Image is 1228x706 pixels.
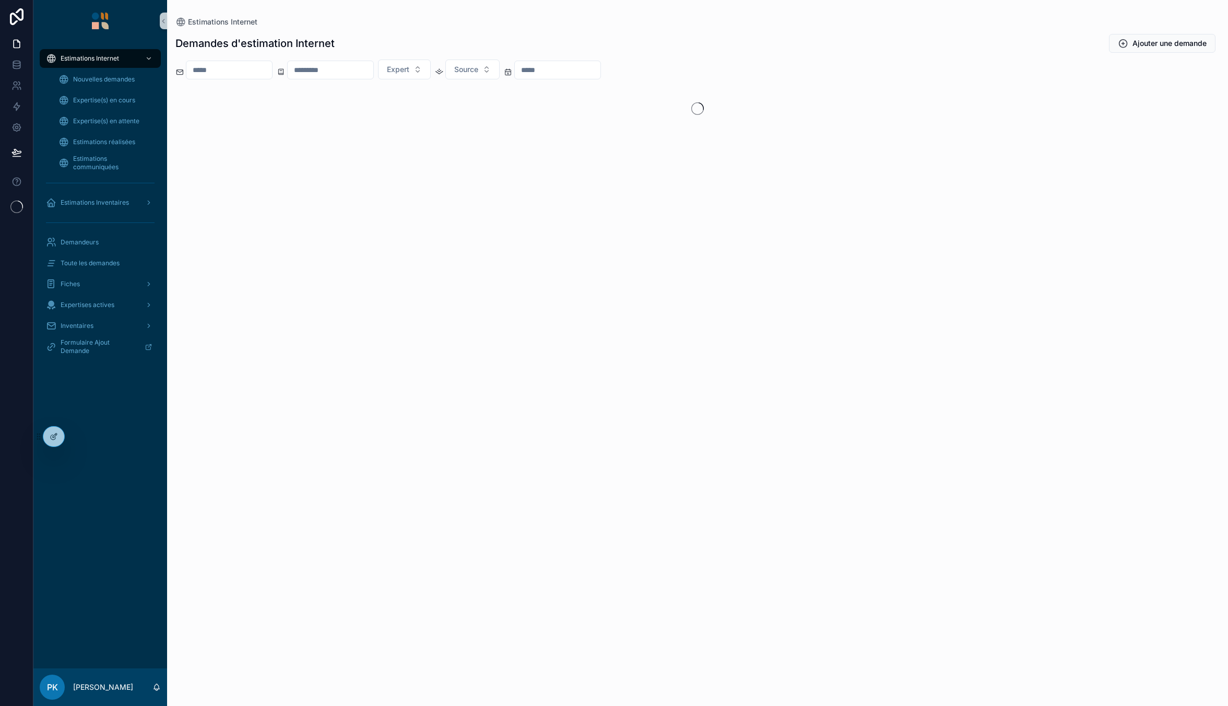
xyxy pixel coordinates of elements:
img: App logo [92,13,109,29]
p: [PERSON_NAME] [73,682,133,692]
span: Toute les demandes [61,259,120,267]
a: Fiches [40,275,161,293]
button: Ajouter une demande [1109,34,1215,53]
span: Formulaire Ajout Demande [61,338,136,355]
span: PK [47,681,58,693]
span: Estimations Internet [61,54,119,63]
span: Expert [387,64,409,75]
a: Estimations réalisées [52,133,161,151]
span: Nouvelles demandes [73,75,135,84]
span: Demandeurs [61,238,99,246]
a: Expertises actives [40,296,161,314]
span: Estimations réalisées [73,138,135,146]
a: Demandeurs [40,233,161,252]
a: Estimations Inventaires [40,193,161,212]
span: Expertise(s) en cours [73,96,135,104]
span: Estimations Inventaires [61,198,129,207]
a: Nouvelles demandes [52,70,161,89]
h1: Demandes d'estimation Internet [175,36,335,51]
button: Select Button [378,60,431,79]
span: Source [454,64,478,75]
span: Expertises actives [61,301,114,309]
div: scrollable content [33,42,167,370]
a: Expertise(s) en attente [52,112,161,131]
span: Fiches [61,280,80,288]
a: Estimations communiquées [52,154,161,172]
a: Inventaires [40,316,161,335]
a: Toute les demandes [40,254,161,273]
a: Formulaire Ajout Demande [40,337,161,356]
button: Select Button [445,60,500,79]
span: Inventaires [61,322,93,330]
a: Expertise(s) en cours [52,91,161,110]
span: Estimations Internet [188,17,257,27]
a: Estimations Internet [175,17,257,27]
a: Estimations Internet [40,49,161,68]
span: Ajouter une demande [1132,38,1207,49]
span: Expertise(s) en attente [73,117,139,125]
span: Estimations communiquées [73,155,150,171]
